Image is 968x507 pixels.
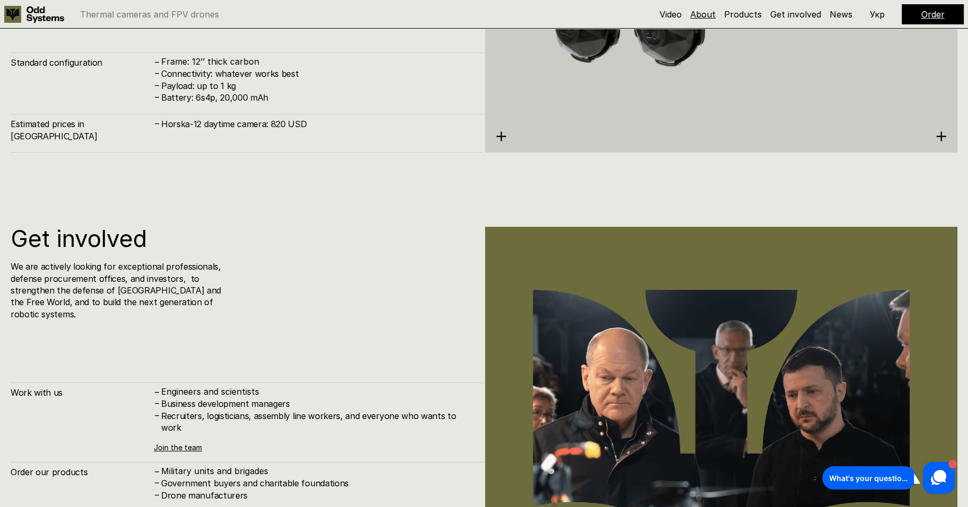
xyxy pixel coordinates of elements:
[161,92,472,103] h4: Battery: 6s4p, 20,000 mAh
[161,490,472,501] h4: Drone manufacturers
[155,409,159,421] h4: –
[161,57,472,67] p: Frame: 12’’ thick carbon
[154,443,202,452] a: Join the team
[161,68,472,79] h4: Connectivity: whatever works best
[161,410,472,434] h4: Recruiters, logisticians, assembly line workers, and everyone who wants to work
[161,118,472,130] h4: Horska-12 daytime camera: 820 USD
[690,9,716,20] a: About
[155,118,159,129] h4: –
[11,387,154,398] h4: Work with us
[155,79,159,91] h4: –
[155,56,159,68] h4: –
[770,9,821,20] a: Get involved
[161,477,472,489] h4: Government buyers and charitable foundations
[155,466,159,477] h4: –
[820,459,957,496] iframe: HelpCrunch
[161,398,472,410] h4: Business development managers
[155,397,159,409] h4: –
[11,118,154,142] h4: Estimated prices in [GEOGRAPHIC_DATA]
[155,91,159,103] h4: –
[155,386,159,398] h4: –
[161,466,472,476] p: Military units and brigades
[155,67,159,79] h4: –
[161,387,472,397] p: Engineers and scientists
[921,9,945,20] a: Order
[724,9,762,20] a: Products
[11,261,224,320] h4: We are actively looking for exceptional professionals, defense procurement offices, and investors...
[155,489,159,501] h4: –
[155,477,159,488] h4: –
[870,10,885,19] p: Укр
[80,10,219,19] p: Thermal cameras and FPV drones
[161,80,472,92] h4: Payload: up to 1 kg
[659,9,682,20] a: Video
[11,466,154,478] h4: Order our products
[11,57,154,68] h4: Standard configuration
[830,9,852,20] a: News
[11,227,330,250] h1: Get involved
